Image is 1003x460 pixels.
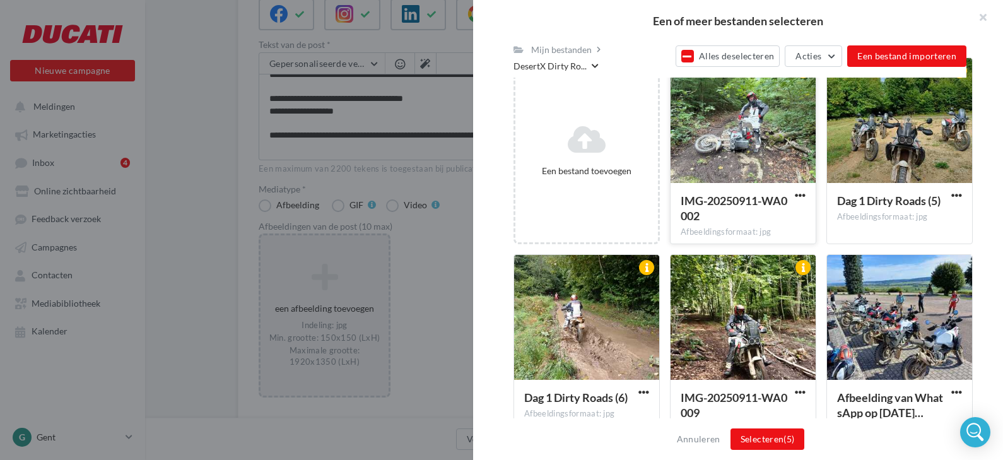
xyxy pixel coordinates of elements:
span: IMG-20250911-WA0009 [681,391,787,420]
button: Acties [785,45,842,67]
div: Open Intercom Messenger [960,417,990,447]
button: Alles deselecteren [676,45,780,67]
span: Afbeelding van WhatsApp op 2025-09-11 om 08.33.41_ec9acc60 [837,391,943,420]
div: Afbeeldingsformaat: jpg [524,408,649,420]
span: Acties [795,50,821,61]
button: Een bestand importeren [847,45,966,67]
button: Selecteren(5) [730,428,805,450]
span: (5) [783,433,794,444]
div: Afbeeldingsformaat: jpg [681,227,806,238]
h2: Een of meer bestanden selecteren [493,15,983,27]
span: DesertX Dirty Ro... [513,60,587,73]
span: IMG-20250911-WA0002 [681,194,787,223]
button: Annuleren [672,432,725,447]
div: Afbeeldingsformaat: jpg [837,211,962,223]
span: Dag 1 Dirty Roads (6) [524,391,628,404]
span: Dag 1 Dirty Roads (5) [837,194,941,208]
div: Mijn bestanden [531,44,592,56]
span: Een bestand importeren [857,50,956,61]
div: Een bestand toevoegen [520,165,653,177]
